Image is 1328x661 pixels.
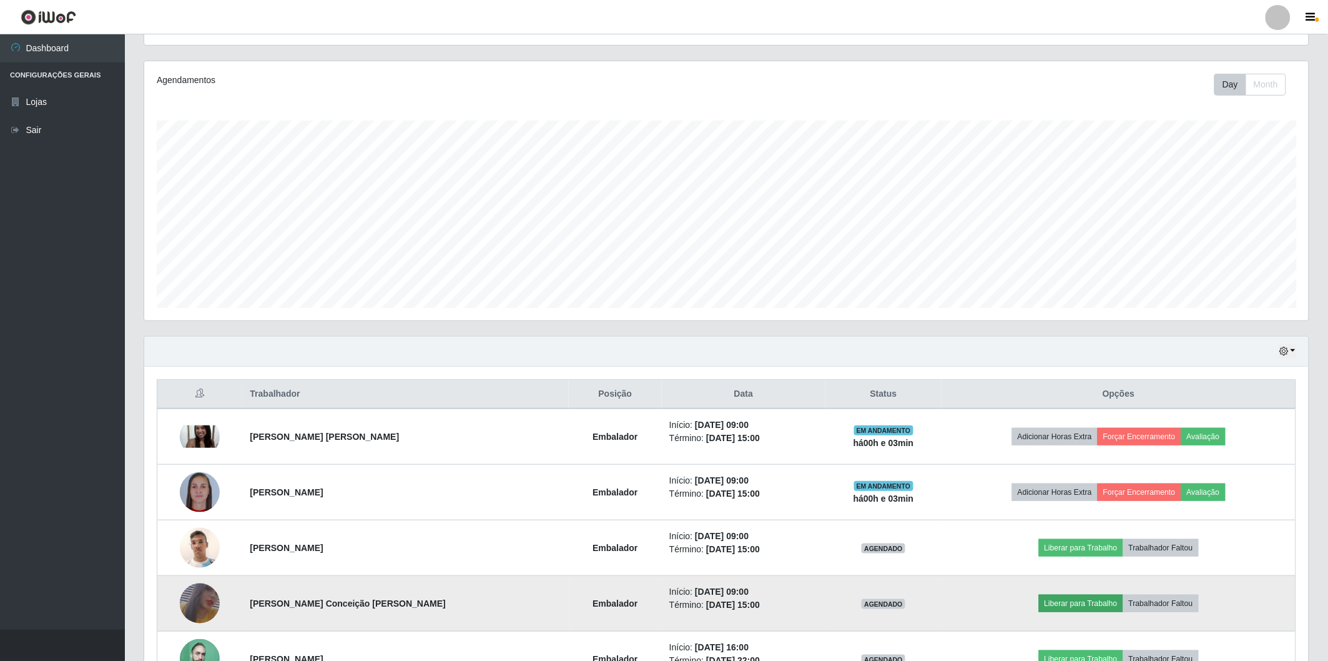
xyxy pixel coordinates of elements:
img: CoreUI Logo [21,9,76,25]
button: Month [1246,74,1286,96]
strong: [PERSON_NAME] Conceição [PERSON_NAME] [250,599,446,609]
li: Início: [669,641,818,654]
time: [DATE] 09:00 [695,420,749,430]
li: Término: [669,599,818,612]
strong: há 00 h e 03 min [853,438,914,448]
span: AGENDADO [862,544,905,554]
time: [DATE] 15:00 [706,544,760,554]
time: [DATE] 15:00 [706,600,760,610]
li: Início: [669,474,818,487]
time: [DATE] 09:00 [695,475,749,485]
img: 1755485797079.jpeg [180,575,220,633]
li: Início: [669,419,818,432]
div: First group [1214,74,1286,96]
th: Posição [569,380,662,409]
img: 1705009290987.jpeg [180,472,220,512]
strong: Embalador [593,543,637,553]
span: AGENDADO [862,599,905,609]
button: Adicionar Horas Extra [1012,428,1098,445]
strong: Embalador [593,432,637,442]
button: Avaliação [1181,484,1226,501]
strong: Embalador [593,487,637,497]
li: Término: [669,543,818,556]
li: Início: [669,585,818,599]
button: Adicionar Horas Extra [1012,484,1098,501]
strong: há 00 h e 03 min [853,494,914,504]
time: [DATE] 15:00 [706,433,760,443]
time: [DATE] 16:00 [695,642,749,652]
button: Forçar Encerramento [1098,484,1181,501]
img: 1676406696762.jpeg [180,425,220,448]
strong: [PERSON_NAME] [250,543,323,553]
span: EM ANDAMENTO [854,481,913,491]
th: Opções [942,380,1296,409]
time: [DATE] 15:00 [706,489,760,499]
div: Toolbar with button groups [1214,74,1296,96]
button: Day [1214,74,1246,96]
li: Início: [669,530,818,543]
button: Trabalhador Faltou [1123,595,1199,612]
button: Liberar para Trabalho [1039,595,1123,612]
button: Trabalhador Faltou [1123,539,1199,557]
time: [DATE] 09:00 [695,587,749,597]
th: Trabalhador [242,380,568,409]
strong: Embalador [593,599,637,609]
th: Data [662,380,825,409]
li: Término: [669,487,818,500]
strong: [PERSON_NAME] [250,487,323,497]
div: Agendamentos [157,74,621,87]
li: Término: [669,432,818,445]
button: Liberar para Trabalho [1039,539,1123,557]
strong: [PERSON_NAME] [PERSON_NAME] [250,432,399,442]
img: 1745114637933.jpeg [180,521,220,574]
time: [DATE] 09:00 [695,531,749,541]
th: Status [825,380,942,409]
span: EM ANDAMENTO [854,425,913,435]
button: Avaliação [1181,428,1226,445]
button: Forçar Encerramento [1098,428,1181,445]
